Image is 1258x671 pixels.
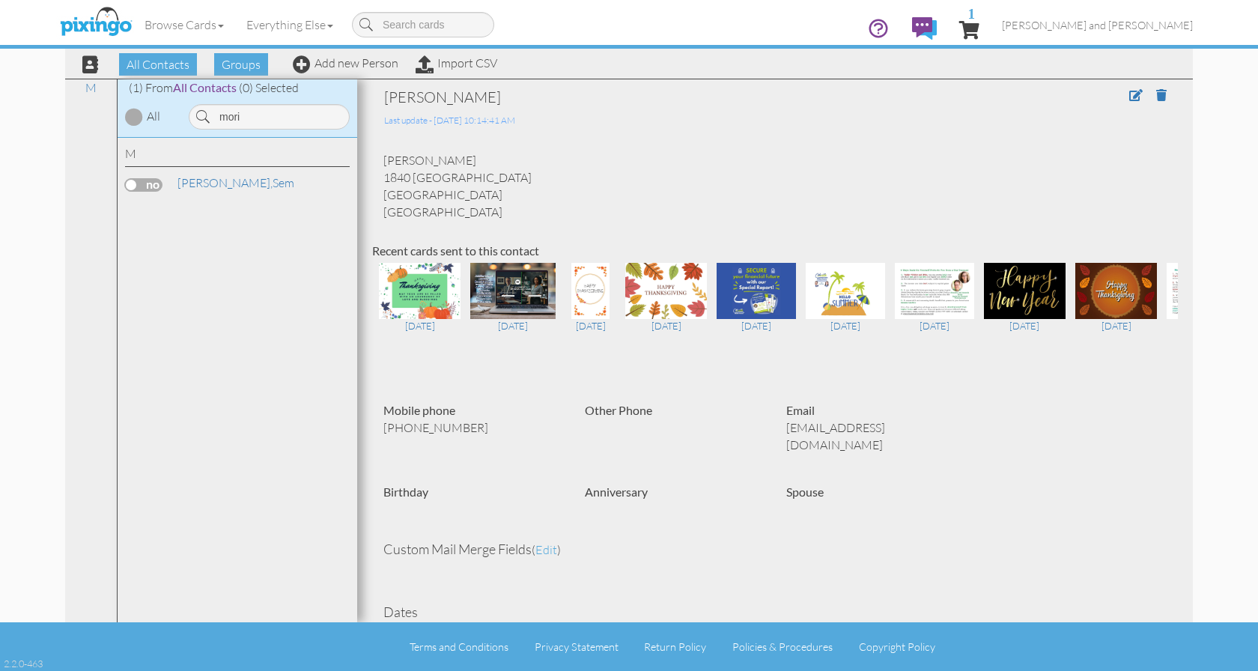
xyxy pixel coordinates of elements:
[895,263,974,319] img: 76811-1-1646769399019-4411731afeb0bc0c-qa.jpg
[967,6,975,20] span: 1
[372,243,539,258] strong: Recent cards sent to this contact
[571,263,610,319] img: 106346-1-1699479463257-d7a3a29b8b8599bd-qa.jpg
[806,282,885,333] a: [DATE]
[984,319,1066,333] div: [DATE]
[959,6,979,51] a: 1
[352,12,494,37] input: Search cards
[895,319,974,333] div: [DATE]
[1167,263,1246,319] img: 65626-1-1631735259767-013f847221b93495-qa.jpg
[535,542,557,557] span: edit
[118,79,357,97] div: (1) From
[625,319,707,333] div: [DATE]
[717,282,796,333] a: [DATE]
[470,319,556,333] div: [DATE]
[786,485,824,499] strong: Spouse
[56,4,136,41] img: pixingo logo
[147,108,160,125] div: All
[984,263,1066,319] img: 73054-1-1640896885713-87a1b88de24407e0-qa.jpg
[912,17,937,40] img: comments.svg
[1167,319,1246,333] div: [DATE]
[895,282,974,333] a: [DATE]
[383,485,428,499] strong: Birthday
[384,87,1005,108] div: [PERSON_NAME]
[565,282,616,333] a: [DATE]
[235,6,344,43] a: Everything Else
[565,319,616,333] div: [DATE]
[1075,263,1157,319] img: 71660-1-1639504889387-15aeb079ef2682ce-qa.jpg
[585,403,652,417] strong: Other Phone
[1002,19,1193,31] span: [PERSON_NAME] and [PERSON_NAME]
[133,6,235,43] a: Browse Cards
[1075,319,1157,333] div: [DATE]
[625,282,707,333] a: [DATE]
[410,640,508,653] a: Terms and Conditions
[786,403,815,417] strong: Email
[214,53,268,76] span: Groups
[4,657,43,670] div: 2.2.0-463
[372,152,1178,220] div: [PERSON_NAME] 1840 [GEOGRAPHIC_DATA] [GEOGRAPHIC_DATA] [GEOGRAPHIC_DATA]
[984,282,1066,333] a: [DATE]
[806,319,885,333] div: [DATE]
[383,542,1167,557] h4: Custom Mail Merge Fields
[1167,282,1246,333] a: [DATE]
[119,53,197,76] span: All Contacts
[470,282,556,333] a: [DATE]
[717,263,796,319] img: 85746-1-1663713401627-caeaeafc6df77fee-qa.jpg
[78,79,104,97] a: M
[532,542,561,557] span: ( )
[806,263,885,319] img: 80155-1-1652728180516-39e6b131855ef5e1-qa.jpg
[173,80,237,94] span: All Contacts
[717,319,796,333] div: [DATE]
[1075,282,1157,333] a: [DATE]
[416,55,497,70] a: Import CSV
[383,605,1167,620] h4: Dates
[625,263,707,319] img: 87705-1-1667219799922-65073dbb5b588c22-qa.jpg
[125,145,350,167] div: M
[177,175,273,190] span: [PERSON_NAME],
[293,55,398,70] a: Add new Person
[379,263,461,319] img: 123532-1-1731346666044-f9055e1abaafef74-qa.jpg
[585,485,648,499] strong: Anniversary
[470,263,556,319] img: 121852-1-1727891339047-48d0d9a7afff598d-qa.jpg
[991,6,1204,44] a: [PERSON_NAME] and [PERSON_NAME]
[859,640,935,653] a: Copyright Policy
[383,419,562,437] p: [PHONE_NUMBER]
[379,319,461,333] div: [DATE]
[379,282,461,333] a: [DATE]
[384,115,515,126] span: Last update - [DATE] 10:14:41 AM
[176,174,296,192] a: Sem
[786,419,965,454] p: [EMAIL_ADDRESS][DOMAIN_NAME]
[383,403,455,417] strong: Mobile phone
[644,640,706,653] a: Return Policy
[732,640,833,653] a: Policies & Procedures
[1257,670,1258,671] iframe: Chat
[535,640,619,653] a: Privacy Statement
[239,80,299,95] span: (0) Selected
